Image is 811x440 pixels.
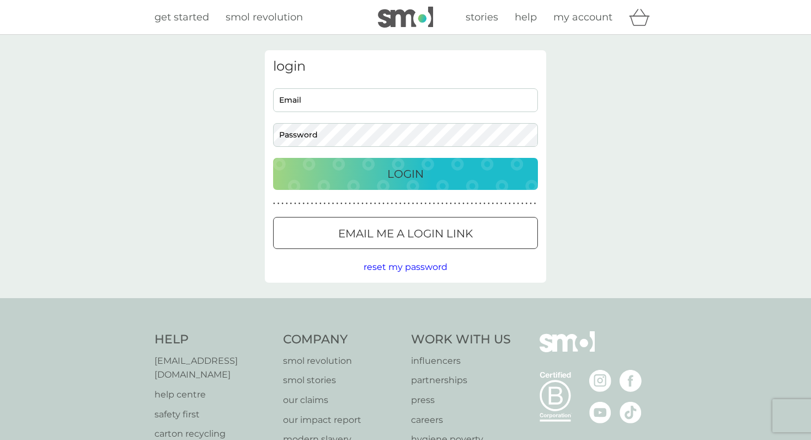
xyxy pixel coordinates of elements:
button: reset my password [364,260,447,274]
p: ● [441,201,444,206]
p: ● [340,201,343,206]
p: ● [399,201,402,206]
p: ● [433,201,435,206]
img: smol [378,7,433,28]
span: stories [466,11,498,23]
span: reset my password [364,262,447,272]
a: our claims [283,393,401,407]
h4: Company [283,331,401,348]
span: get started [154,11,209,23]
img: visit the smol Facebook page [620,370,642,392]
a: stories [466,9,498,25]
p: Email me a login link [338,225,473,242]
button: Email me a login link [273,217,538,249]
p: ● [479,201,482,206]
p: ● [446,201,448,206]
h4: Help [154,331,272,348]
img: visit the smol Instagram page [589,370,611,392]
h3: login [273,59,538,75]
p: ● [298,201,301,206]
p: ● [382,201,385,206]
p: ● [526,201,528,206]
p: ● [290,201,292,206]
p: ● [387,201,389,206]
p: ● [403,201,405,206]
p: ● [534,201,536,206]
p: ● [483,201,485,206]
p: ● [395,201,397,206]
p: ● [504,201,506,206]
p: ● [513,201,515,206]
p: ● [374,201,376,206]
p: ● [462,201,465,206]
p: ● [307,201,309,206]
p: ● [454,201,456,206]
span: my account [553,11,612,23]
p: ● [500,201,503,206]
p: ● [378,201,381,206]
p: ● [429,201,431,206]
p: ● [496,201,498,206]
p: ● [437,201,439,206]
p: ● [530,201,532,206]
p: ● [408,201,410,206]
img: visit the smol Tiktok page [620,401,642,423]
p: ● [358,201,360,206]
p: ● [391,201,393,206]
a: [EMAIL_ADDRESS][DOMAIN_NAME] [154,354,272,382]
p: ● [324,201,326,206]
p: ● [425,201,427,206]
p: ● [471,201,473,206]
p: ● [311,201,313,206]
img: smol [540,331,595,369]
p: ● [416,201,418,206]
p: ● [521,201,524,206]
p: ● [458,201,461,206]
p: ● [281,201,284,206]
h4: Work With Us [411,331,511,348]
a: careers [411,413,511,427]
button: Login [273,158,538,190]
p: ● [450,201,452,206]
p: ● [302,201,305,206]
p: ● [349,201,351,206]
a: partnerships [411,373,511,388]
a: influencers [411,354,511,368]
p: ● [509,201,511,206]
p: ● [319,201,322,206]
p: ● [412,201,414,206]
p: ● [273,201,275,206]
span: smol revolution [226,11,303,23]
p: ● [475,201,477,206]
a: smol revolution [283,354,401,368]
p: ● [353,201,355,206]
a: smol revolution [226,9,303,25]
p: ● [370,201,372,206]
p: ● [366,201,368,206]
p: ● [361,201,364,206]
p: our impact report [283,413,401,427]
p: ● [467,201,469,206]
a: help centre [154,388,272,402]
a: my account [553,9,612,25]
p: ● [345,201,347,206]
p: ● [517,201,519,206]
p: Login [387,165,424,183]
a: press [411,393,511,407]
p: ● [278,201,280,206]
p: ● [332,201,334,206]
p: ● [315,201,317,206]
a: help [515,9,537,25]
img: visit the smol Youtube page [589,401,611,423]
p: smol stories [283,373,401,388]
p: ● [294,201,296,206]
p: ● [286,201,288,206]
span: help [515,11,537,23]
